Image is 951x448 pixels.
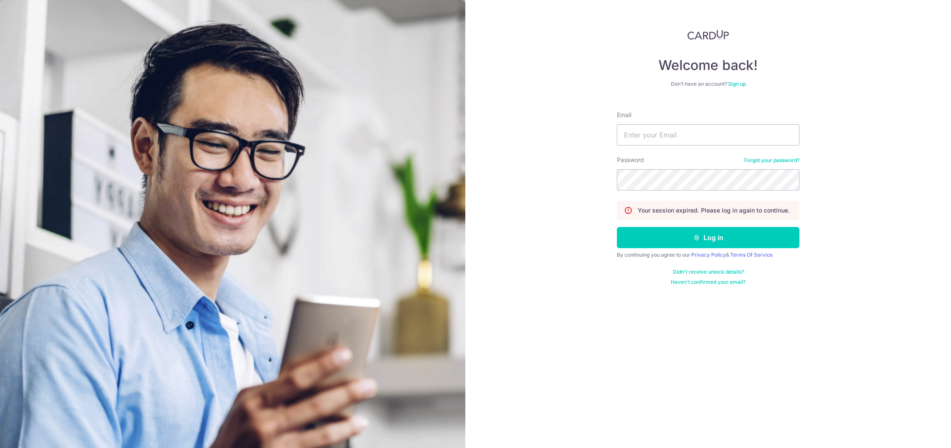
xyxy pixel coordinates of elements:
a: Privacy Policy [691,252,726,258]
a: Terms Of Service [730,252,773,258]
a: Didn't receive unlock details? [673,269,744,275]
label: Password [617,156,644,164]
div: Don’t have an account? [617,81,799,87]
a: Sign up [728,81,746,87]
label: Email [617,111,631,119]
h4: Welcome back! [617,57,799,74]
a: Haven't confirmed your email? [671,279,746,286]
div: By continuing you agree to our & [617,252,799,258]
img: CardUp Logo [687,30,729,40]
input: Enter your Email [617,124,799,146]
a: Forgot your password? [744,157,799,164]
button: Log in [617,227,799,248]
p: Your session expired. Please log in again to continue. [638,206,790,215]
